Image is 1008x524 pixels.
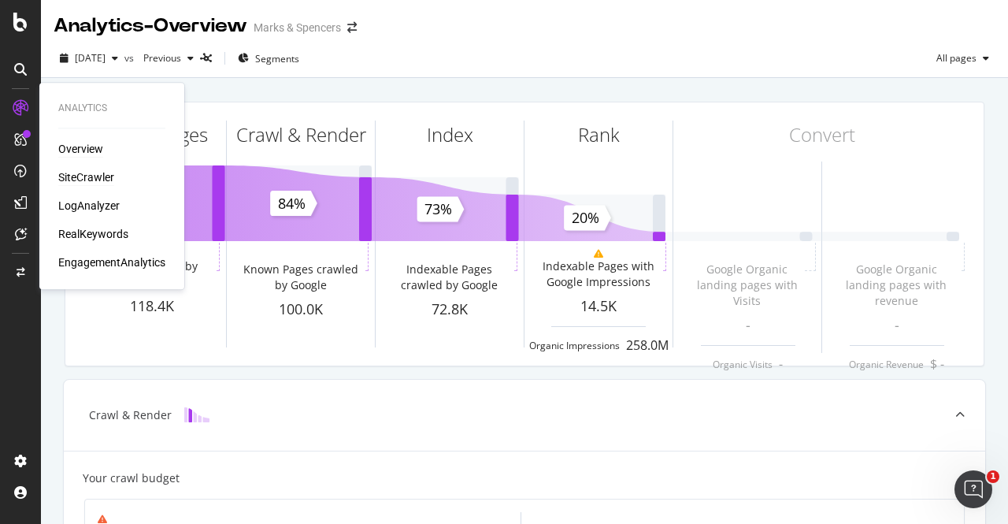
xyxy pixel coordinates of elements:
[227,299,375,320] div: 100.0K
[58,169,114,185] a: SiteCrawler
[930,46,995,71] button: All pages
[254,20,341,35] div: Marks & Spencers
[954,470,992,508] iframe: Intercom live chat
[137,46,200,71] button: Previous
[78,296,226,317] div: 118.4K
[987,470,999,483] span: 1
[232,46,306,71] button: Segments
[239,262,362,293] div: Known Pages crawled by Google
[524,296,673,317] div: 14.5K
[75,51,106,65] span: 2025 Aug. 9th
[427,121,473,148] div: Index
[54,13,247,39] div: Analytics - Overview
[58,141,103,157] a: Overview
[578,121,620,148] div: Rank
[58,226,128,242] a: RealKeywords
[626,336,669,355] div: 258.0M
[376,299,524,320] div: 72.8K
[236,121,366,148] div: Crawl & Render
[58,198,120,214] a: LogAnalyzer
[529,339,620,352] div: Organic Impressions
[536,258,660,290] div: Indexable Pages with Google Impressions
[58,255,165,270] a: EngagementAnalytics
[83,470,180,486] div: Your crawl budget
[387,262,511,293] div: Indexable Pages crawled by Google
[930,51,976,65] span: All pages
[137,51,181,65] span: Previous
[184,407,209,422] img: block-icon
[347,22,357,33] div: arrow-right-arrow-left
[255,52,299,65] span: Segments
[54,46,124,71] button: [DATE]
[89,407,172,423] div: Crawl & Render
[124,51,137,65] span: vs
[58,102,165,115] div: Analytics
